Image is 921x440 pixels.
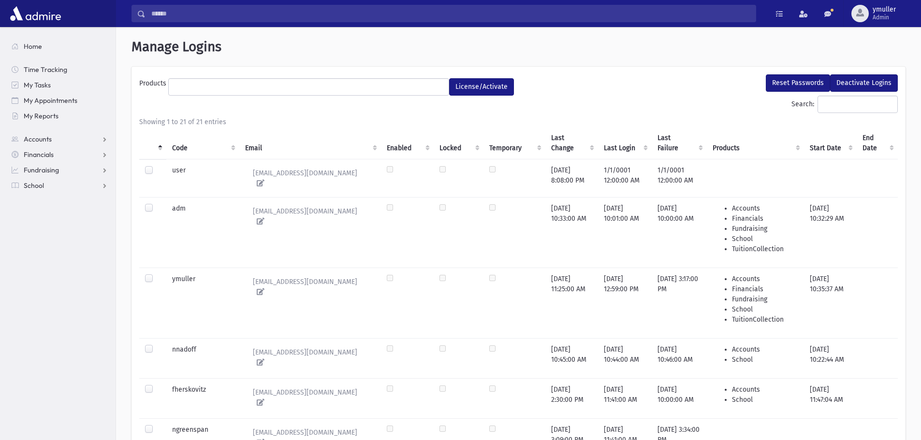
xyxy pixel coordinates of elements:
[4,131,116,147] a: Accounts
[24,96,77,105] span: My Appointments
[652,159,707,197] td: 1/1/0001 12:00:00 AM
[132,39,906,55] h1: Manage Logins
[598,378,652,418] td: [DATE] 11:41:00 AM
[818,96,898,113] input: Search:
[732,234,798,244] li: School
[732,314,798,325] li: TuitionCollection
[652,268,707,338] td: [DATE] 3:17:00 PM
[8,4,63,23] img: AdmirePro
[381,127,434,159] th: Enabled : activate to sort column ascending
[449,78,514,96] button: License/Activate
[24,81,51,89] span: My Tasks
[166,159,239,197] td: user
[732,284,798,294] li: Financials
[652,378,707,418] td: [DATE] 10:00:00 AM
[830,74,898,92] button: Deactivate Logins
[245,384,375,411] a: [EMAIL_ADDRESS][DOMAIN_NAME]
[652,197,707,268] td: [DATE] 10:00:00 AM
[434,127,483,159] th: Locked : activate to sort column ascending
[804,197,857,268] td: [DATE] 10:32:29 AM
[873,14,896,21] span: Admin
[4,62,116,77] a: Time Tracking
[4,162,116,178] a: Fundraising
[732,355,798,365] li: School
[139,117,898,127] div: Showing 1 to 21 of 21 entries
[139,127,166,159] th: : activate to sort column descending
[166,127,239,159] th: Code : activate to sort column ascending
[873,6,896,14] span: ymuller
[598,127,652,159] th: Last Login : activate to sort column ascending
[24,42,42,51] span: Home
[24,135,52,143] span: Accounts
[732,203,798,213] li: Accounts
[732,304,798,314] li: School
[245,203,375,229] a: [EMAIL_ADDRESS][DOMAIN_NAME]
[24,166,59,174] span: Fundraising
[245,165,375,191] a: [EMAIL_ADDRESS][DOMAIN_NAME]
[598,268,652,338] td: [DATE] 12:59:00 PM
[24,112,58,120] span: My Reports
[732,244,798,254] li: TuitionCollection
[598,159,652,197] td: 1/1/0001 12:00:00 AM
[166,378,239,418] td: fherskovitz
[804,338,857,378] td: [DATE] 10:22:44 AM
[857,127,898,159] th: End Date : activate to sort column ascending
[24,181,44,190] span: School
[732,294,798,304] li: Fundraising
[791,96,898,113] label: Search:
[732,344,798,355] li: Accounts
[245,344,375,370] a: [EMAIL_ADDRESS][DOMAIN_NAME]
[4,77,116,93] a: My Tasks
[732,274,798,284] li: Accounts
[545,159,598,197] td: [DATE] 8:08:00 PM
[166,268,239,338] td: ymuller
[545,338,598,378] td: [DATE] 10:45:00 AM
[598,338,652,378] td: [DATE] 10:44:00 AM
[545,127,598,159] th: Last Change : activate to sort column ascending
[598,197,652,268] td: [DATE] 10:01:00 AM
[732,395,798,405] li: School
[4,178,116,193] a: School
[707,127,804,159] th: Products : activate to sort column ascending
[766,74,830,92] button: Reset Passwords
[139,78,168,92] label: Products
[4,147,116,162] a: Financials
[4,108,116,124] a: My Reports
[652,338,707,378] td: [DATE] 10:46:00 AM
[4,93,116,108] a: My Appointments
[4,39,116,54] a: Home
[166,197,239,268] td: adm
[245,274,375,300] a: [EMAIL_ADDRESS][DOMAIN_NAME]
[545,378,598,418] td: [DATE] 2:30:00 PM
[804,127,857,159] th: Start Date : activate to sort column ascending
[146,5,756,22] input: Search
[732,224,798,234] li: Fundraising
[483,127,545,159] th: Temporary : activate to sort column ascending
[166,338,239,378] td: nnadoff
[24,150,54,159] span: Financials
[652,127,707,159] th: Last Failure : activate to sort column ascending
[545,268,598,338] td: [DATE] 11:25:00 AM
[24,65,67,74] span: Time Tracking
[732,213,798,224] li: Financials
[804,378,857,418] td: [DATE] 11:47:04 AM
[732,384,798,395] li: Accounts
[545,197,598,268] td: [DATE] 10:33:00 AM
[239,127,381,159] th: Email : activate to sort column ascending
[804,268,857,338] td: [DATE] 10:35:37 AM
